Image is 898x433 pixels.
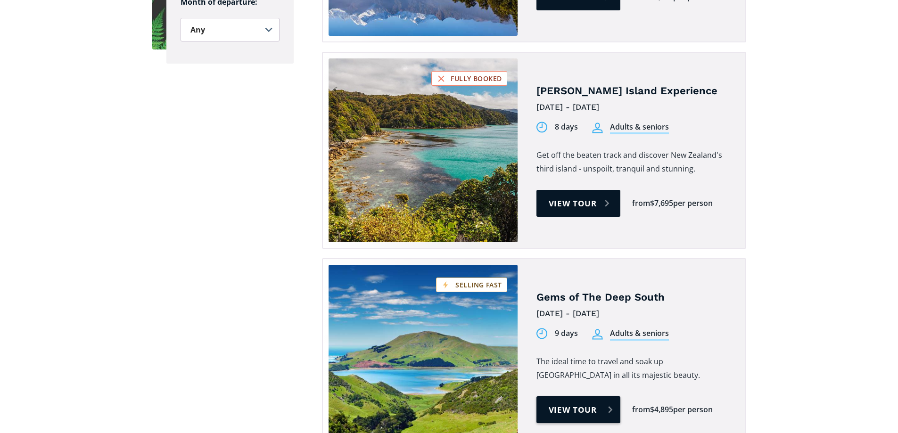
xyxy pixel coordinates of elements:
[536,306,731,321] div: [DATE] - [DATE]
[650,198,673,209] div: $7,695
[673,198,713,209] div: per person
[536,355,731,382] p: The ideal time to travel and soak up [GEOGRAPHIC_DATA] in all its majestic beauty.
[536,190,621,217] a: View tour
[555,122,559,132] div: 8
[536,148,731,176] p: Get off the beaten track and discover New Zealand's third island - unspoilt, tranquil and stunning.
[536,100,731,114] div: [DATE] - [DATE]
[536,84,731,98] h4: [PERSON_NAME] Island Experience
[536,396,621,423] a: View tour
[650,404,673,415] div: $4,895
[610,122,669,134] div: Adults & seniors
[555,328,559,339] div: 9
[561,328,578,339] div: days
[561,122,578,132] div: days
[610,328,669,341] div: Adults & seniors
[673,404,713,415] div: per person
[632,198,650,209] div: from
[632,404,650,415] div: from
[536,291,731,304] h4: Gems of The Deep South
